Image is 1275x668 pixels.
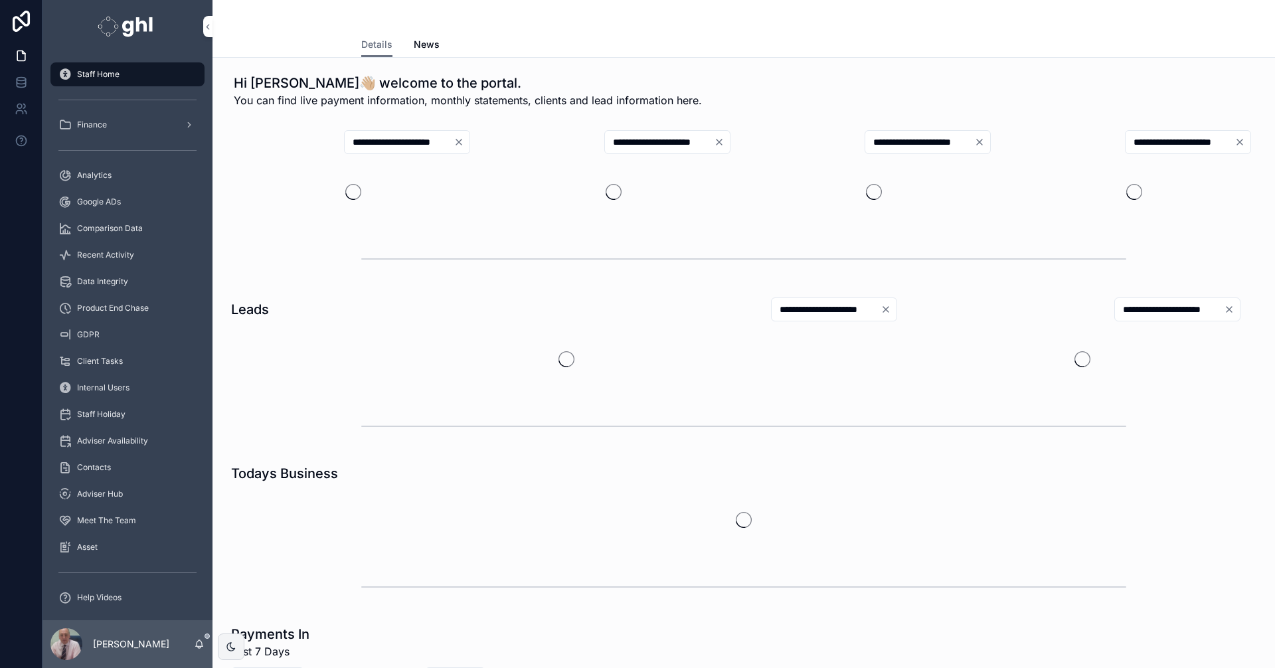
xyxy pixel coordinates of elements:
span: Internal Users [77,382,129,393]
a: Adviser Hub [50,482,205,506]
span: Finance [77,120,107,130]
span: News [414,38,440,51]
a: Staff Home [50,62,205,86]
span: GDPR [77,329,100,340]
h1: Payments In [231,625,309,643]
span: Comparison Data [77,223,143,234]
span: Help Videos [77,592,122,603]
h1: Leads [231,300,269,319]
a: Data Integrity [50,270,205,293]
a: GDPR [50,323,205,347]
a: Google ADs [50,190,205,214]
span: Contacts [77,462,111,473]
p: [PERSON_NAME] [93,637,169,651]
a: Asset [50,535,205,559]
a: News [414,33,440,59]
a: Finance [50,113,205,137]
a: Product End Chase [50,296,205,320]
a: Comparison Data [50,216,205,240]
span: Details [361,38,392,51]
a: Details [361,33,392,58]
span: Last 7 Days [231,643,309,659]
span: You can find live payment information, monthly statements, clients and lead information here. [234,92,702,108]
button: Clear [454,137,469,147]
button: Clear [1234,137,1250,147]
span: Client Tasks [77,356,123,367]
span: Staff Holiday [77,409,126,420]
img: App logo [98,16,157,37]
div: scrollable content [42,53,212,620]
a: Client Tasks [50,349,205,373]
span: Analytics [77,170,112,181]
a: Internal Users [50,376,205,400]
h1: Hi [PERSON_NAME]👋🏼 welcome to the portal. [234,74,702,92]
a: Analytics [50,163,205,187]
span: Meet The Team [77,515,136,526]
a: Contacts [50,456,205,479]
a: Staff Holiday [50,402,205,426]
span: Data Integrity [77,276,128,287]
a: Adviser Availability [50,429,205,453]
button: Clear [714,137,730,147]
span: Asset [77,542,98,552]
a: Help Videos [50,586,205,610]
a: Meet The Team [50,509,205,533]
span: Recent Activity [77,250,134,260]
span: Staff Home [77,69,120,80]
button: Clear [1224,304,1240,315]
a: Recent Activity [50,243,205,267]
span: Adviser Availability [77,436,148,446]
span: Product End Chase [77,303,149,313]
h1: Todays Business [231,464,338,483]
span: Adviser Hub [77,489,123,499]
button: Clear [881,304,896,315]
button: Clear [974,137,990,147]
span: Google ADs [77,197,121,207]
